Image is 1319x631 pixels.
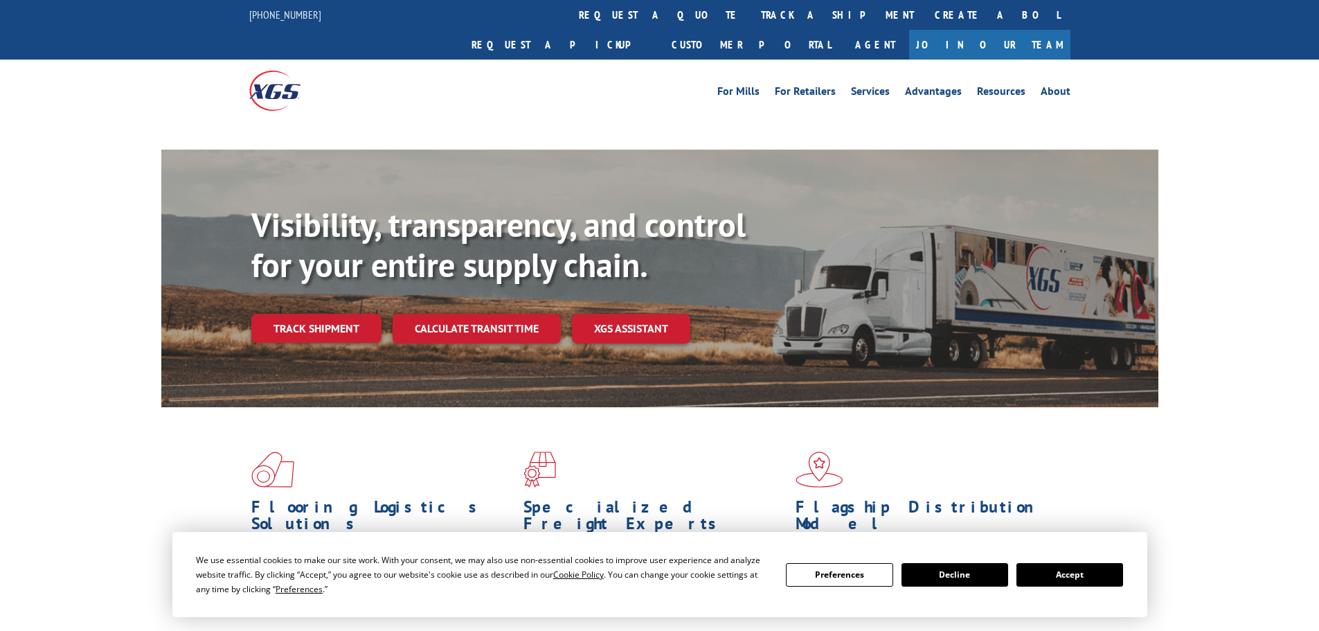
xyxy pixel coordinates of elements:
[523,452,556,488] img: xgs-icon-focused-on-flooring-red
[572,314,690,344] a: XGS ASSISTANT
[251,499,513,539] h1: Flooring Logistics Solutions
[172,532,1147,617] div: Cookie Consent Prompt
[661,30,841,60] a: Customer Portal
[786,563,892,587] button: Preferences
[796,452,843,488] img: xgs-icon-flagship-distribution-model-red
[905,86,962,101] a: Advantages
[841,30,909,60] a: Agent
[796,499,1057,539] h1: Flagship Distribution Model
[276,583,323,595] span: Preferences
[901,563,1008,587] button: Decline
[775,86,836,101] a: For Retailers
[553,569,604,580] span: Cookie Policy
[1016,563,1123,587] button: Accept
[461,30,661,60] a: Request a pickup
[1041,86,1070,101] a: About
[251,314,382,343] a: Track shipment
[523,499,785,539] h1: Specialized Freight Experts
[977,86,1025,101] a: Resources
[393,314,561,344] a: Calculate transit time
[851,86,890,101] a: Services
[717,86,760,101] a: For Mills
[196,553,769,596] div: We use essential cookies to make our site work. With your consent, we may also use non-essential ...
[249,8,321,21] a: [PHONE_NUMBER]
[251,452,294,488] img: xgs-icon-total-supply-chain-intelligence-red
[909,30,1070,60] a: Join Our Team
[251,203,746,286] b: Visibility, transparency, and control for your entire supply chain.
